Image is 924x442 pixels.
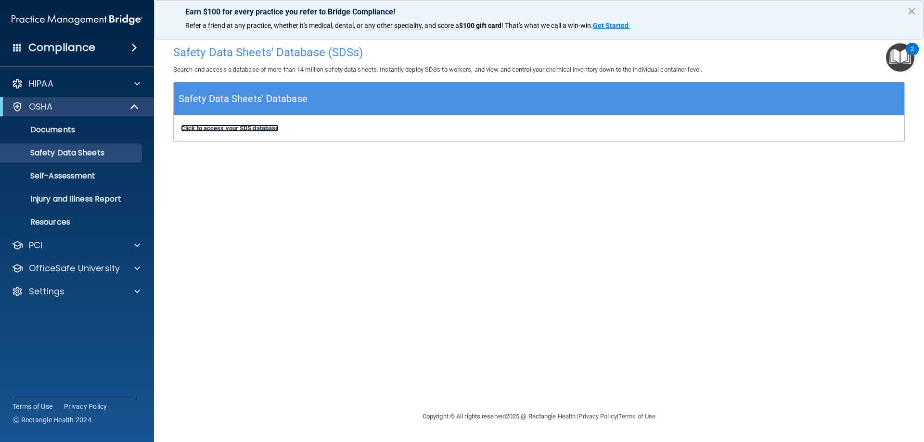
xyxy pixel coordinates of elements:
h5: Safety Data Sheets' Database [179,90,308,107]
span: Ⓒ Rectangle Health 2024 [13,415,91,425]
p: Documents [6,125,138,135]
a: Privacy Policy [578,413,616,420]
button: Open Resource Center, 2 new notifications [886,43,914,72]
p: OSHA [29,101,53,113]
p: PCI [29,240,42,251]
p: HIPAA [29,78,53,89]
p: Search and access a database of more than 14 million safety data sheets. Instantly deploy SDSs to... [173,64,905,76]
strong: $100 gift card [459,22,501,29]
a: Terms of Use [618,413,655,420]
a: Terms of Use [13,402,52,411]
p: OfficeSafe University [29,263,120,274]
button: Close [907,3,916,19]
a: HIPAA [12,78,140,89]
span: Refer a friend at any practice, whether it's medical, dental, or any other speciality, and score a [185,22,459,29]
p: Self-Assessment [6,171,138,181]
strong: Get Started [593,22,629,29]
p: Settings [29,286,64,297]
a: Click to access your SDS database [181,125,279,132]
img: PMB logo [12,10,142,29]
a: Get Started [593,22,630,29]
h4: Safety Data Sheets' Database (SDSs) [173,46,905,59]
p: Injury and Illness Report [6,194,138,204]
div: 2 [911,49,914,62]
a: Settings [12,286,140,297]
p: Safety Data Sheets [6,148,138,158]
p: Resources [6,217,138,227]
a: OfficeSafe University [12,263,140,274]
p: Earn $100 for every practice you refer to Bridge Compliance! [185,7,893,16]
h4: Compliance [28,41,95,54]
a: PCI [12,240,140,251]
a: OSHA [12,101,140,113]
span: ! That's what we call a win-win. [501,22,593,29]
a: Privacy Policy [64,402,107,411]
div: Copyright © All rights reserved 2025 @ Rectangle Health | | [363,401,715,432]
